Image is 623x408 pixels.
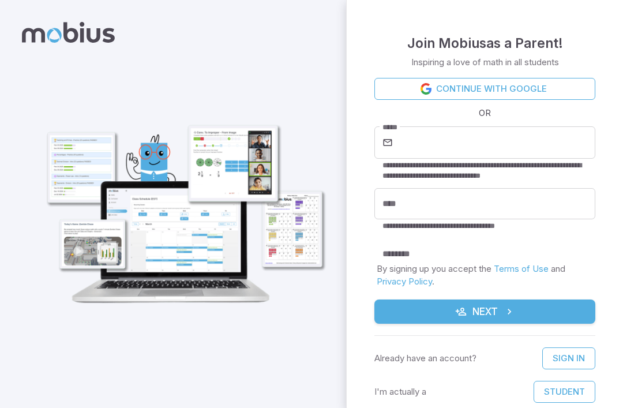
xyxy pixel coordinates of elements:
button: Student [534,381,595,403]
img: parent_1-illustration [32,92,332,312]
p: Inspiring a love of math in all students [411,56,559,69]
p: Already have an account? [374,352,476,365]
a: Continue with Google [374,78,595,100]
h4: Join Mobius as a Parent ! [407,33,563,54]
a: Privacy Policy [377,276,432,287]
button: Next [374,300,595,324]
a: Terms of Use [494,263,549,274]
p: By signing up you accept the and . [377,263,593,288]
p: I'm actually a [374,385,426,398]
span: OR [476,107,494,119]
a: Sign In [542,347,595,369]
